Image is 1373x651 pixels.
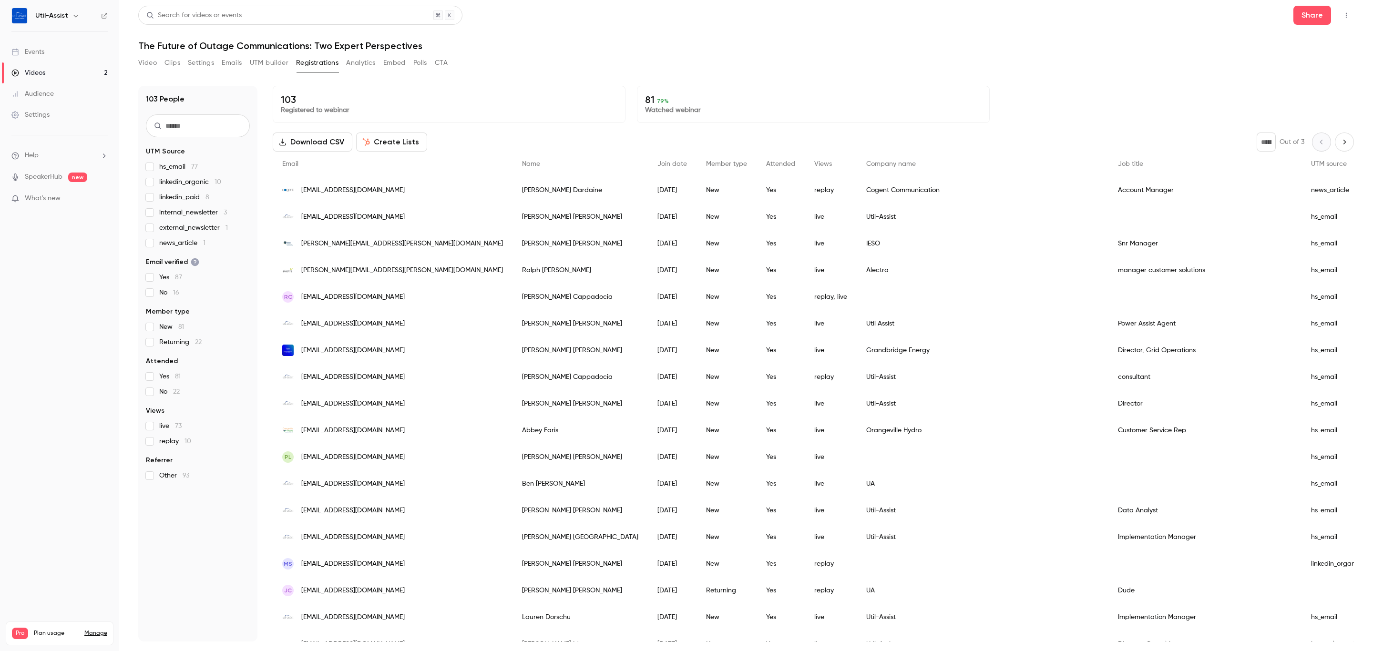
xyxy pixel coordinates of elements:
[857,364,1108,390] div: Util-Assist
[301,372,405,382] span: [EMAIL_ADDRESS][DOMAIN_NAME]
[805,417,857,444] div: live
[648,230,697,257] div: [DATE]
[282,531,294,543] img: util-assist.com
[282,371,294,383] img: util-assist.com
[146,307,190,316] span: Member type
[1108,337,1301,364] div: Director, Grid Operations
[757,177,805,203] div: Yes
[648,203,697,230] div: [DATE]
[301,212,405,222] span: [EMAIL_ADDRESS][DOMAIN_NAME]
[25,151,39,161] span: Help
[805,497,857,524] div: live
[301,452,405,462] span: [EMAIL_ADDRESS][DOMAIN_NAME]
[1108,310,1301,337] div: Power Assist Agent
[857,524,1108,550] div: Util-Assist
[512,177,648,203] div: [PERSON_NAME] Dardaine
[383,55,406,71] button: Embed
[282,478,294,489] img: util-assist.com
[173,289,179,296] span: 16
[159,177,221,187] span: linkedin_organic
[282,211,294,223] img: util-assist.com
[648,550,697,577] div: [DATE]
[356,132,427,152] button: Create Lists
[159,471,189,480] span: Other
[648,284,697,310] div: [DATE]
[706,161,747,167] span: Member type
[648,310,697,337] div: [DATE]
[512,497,648,524] div: [PERSON_NAME] [PERSON_NAME]
[857,577,1108,604] div: UA
[697,497,757,524] div: New
[301,399,405,409] span: [EMAIL_ADDRESS][DOMAIN_NAME]
[175,373,181,380] span: 81
[512,284,648,310] div: [PERSON_NAME] Cappadocia
[657,161,687,167] span: Join date
[301,612,405,622] span: [EMAIL_ADDRESS][DOMAIN_NAME]
[146,406,164,416] span: Views
[159,322,184,332] span: New
[857,177,1108,203] div: Cogent Communication
[697,230,757,257] div: New
[25,193,61,203] span: What's new
[159,223,228,233] span: external_newsletter
[1108,417,1301,444] div: Customer Service Rep
[857,337,1108,364] div: Grandbridge Energy
[757,470,805,497] div: Yes
[178,324,184,330] span: 81
[805,337,857,364] div: live
[512,524,648,550] div: [PERSON_NAME] [GEOGRAPHIC_DATA]
[184,438,191,445] span: 10
[301,586,405,596] span: [EMAIL_ADDRESS][DOMAIN_NAME]
[805,364,857,390] div: replay
[282,505,294,516] img: util-assist.com
[857,230,1108,257] div: IESO
[175,423,182,429] span: 73
[215,179,221,185] span: 10
[301,479,405,489] span: [EMAIL_ADDRESS][DOMAIN_NAME]
[282,184,294,196] img: cogentco.com
[648,390,697,417] div: [DATE]
[224,209,227,216] span: 3
[159,273,182,282] span: Yes
[282,318,294,329] img: util-assist.com
[757,230,805,257] div: Yes
[146,257,199,267] span: Email verified
[191,163,198,170] span: 77
[512,257,648,284] div: Ralph [PERSON_NAME]
[11,151,108,161] li: help-dropdown-opener
[1108,390,1301,417] div: Director
[648,177,697,203] div: [DATE]
[346,55,376,71] button: Analytics
[1108,524,1301,550] div: Implementation Manager
[857,497,1108,524] div: Util-Assist
[273,132,352,152] button: Download CSV
[648,257,697,284] div: [DATE]
[757,604,805,631] div: Yes
[766,161,795,167] span: Attended
[284,559,292,568] span: MS
[757,524,805,550] div: Yes
[648,497,697,524] div: [DATE]
[697,444,757,470] div: New
[697,604,757,631] div: New
[805,284,857,310] div: replay, live
[805,177,857,203] div: replay
[522,161,540,167] span: Name
[1118,161,1143,167] span: Job title
[645,94,982,105] p: 81
[282,238,294,249] img: ieso.ca
[301,639,405,649] span: [EMAIL_ADDRESS][DOMAIN_NAME]
[512,604,648,631] div: Lauren Dorschu
[159,421,182,431] span: live
[757,284,805,310] div: Yes
[512,390,648,417] div: [PERSON_NAME] [PERSON_NAME]
[805,470,857,497] div: live
[512,550,648,577] div: [PERSON_NAME] [PERSON_NAME]
[1335,132,1354,152] button: Next page
[512,577,648,604] div: [PERSON_NAME] [PERSON_NAME]
[697,577,757,604] div: Returning
[159,208,227,217] span: internal_newsletter
[512,417,648,444] div: Abbey Faris
[805,390,857,417] div: live
[805,577,857,604] div: replay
